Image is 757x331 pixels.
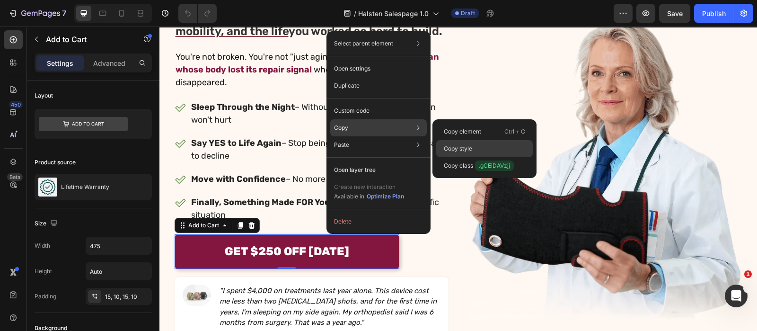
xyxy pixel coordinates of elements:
[35,158,76,167] div: Product source
[334,107,370,115] p: Custom code
[334,141,349,149] p: Paste
[61,184,109,190] p: Lifetime Warranty
[334,166,376,174] p: Open layer tree
[334,39,393,48] p: Select parent element
[702,9,726,18] div: Publish
[504,127,525,136] p: Ctrl + C
[367,192,404,201] div: Optimize Plan
[667,9,683,18] span: Save
[744,270,752,278] span: 1
[334,182,405,192] p: Create new interaction
[35,242,50,250] div: Width
[86,263,151,280] input: Auto
[178,4,217,23] div: Undo/Redo
[366,192,405,201] button: Optimize Plan
[461,9,475,18] span: Draft
[47,58,73,68] p: Settings
[93,58,125,68] p: Advanced
[334,124,348,132] p: Copy
[35,91,53,100] div: Layout
[334,193,364,200] span: Available in
[444,161,514,171] p: Copy class
[105,293,150,301] div: 15, 10, 15, 10
[694,4,734,23] button: Publish
[659,4,690,23] button: Save
[35,292,56,301] div: Padding
[9,101,23,108] div: 450
[330,213,427,230] button: Delete
[334,81,360,90] p: Duplicate
[358,9,429,18] span: Halsten Salespage 1.0
[444,144,472,153] p: Copy style
[4,4,70,23] button: 7
[35,267,52,276] div: Height
[354,9,356,18] span: /
[334,64,370,73] p: Open settings
[38,178,57,197] img: product feature img
[86,237,151,254] input: Auto
[725,285,748,307] iframe: Intercom live chat
[62,8,66,19] p: 7
[35,217,60,230] div: Size
[46,34,126,45] p: Add to Cart
[475,161,514,171] span: .gCEiDAVzjj
[159,27,757,331] iframe: To enrich screen reader interactions, please activate Accessibility in Grammarly extension settings
[444,127,481,136] p: Copy element
[7,173,23,181] div: Beta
